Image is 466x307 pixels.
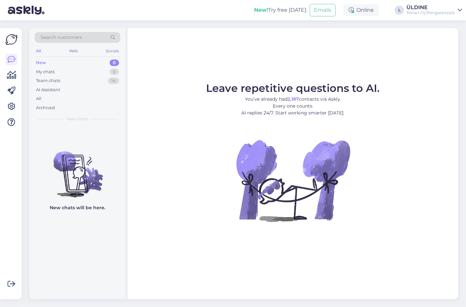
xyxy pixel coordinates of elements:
div: 0 [110,69,119,75]
p: You’ve already had contacts via Askly. Every one counts. AI replies 24/7. Start working smarter [... [206,96,380,116]
img: Askly Logo [5,33,18,46]
div: L [395,6,404,15]
div: Teinari Oy/Rengaskirppis [406,10,455,15]
span: New chats [67,116,88,122]
img: No Chat active [234,122,352,239]
div: Socials [104,47,120,55]
div: Online [343,4,379,16]
a: ÜLDINETeinari Oy/Rengaskirppis [406,5,462,15]
img: No chats [29,140,126,198]
p: New chats will be here. [50,204,105,211]
b: New! [254,7,268,13]
div: 0 [110,60,119,66]
button: Emails [310,4,336,16]
div: Archived [36,105,55,111]
div: My chats [36,69,55,75]
div: 14 [108,77,119,84]
b: 2,187 [287,96,299,102]
span: Leave repetitive questions to AI. [206,82,380,94]
div: AI Assistant [36,87,60,93]
div: Try free [DATE]: [254,6,307,14]
div: Team chats [36,77,60,84]
span: Search customers [41,34,82,41]
div: New [36,60,46,66]
div: All [36,95,42,102]
div: All [35,47,42,55]
div: ÜLDINE [406,5,455,10]
div: Web [68,47,79,55]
